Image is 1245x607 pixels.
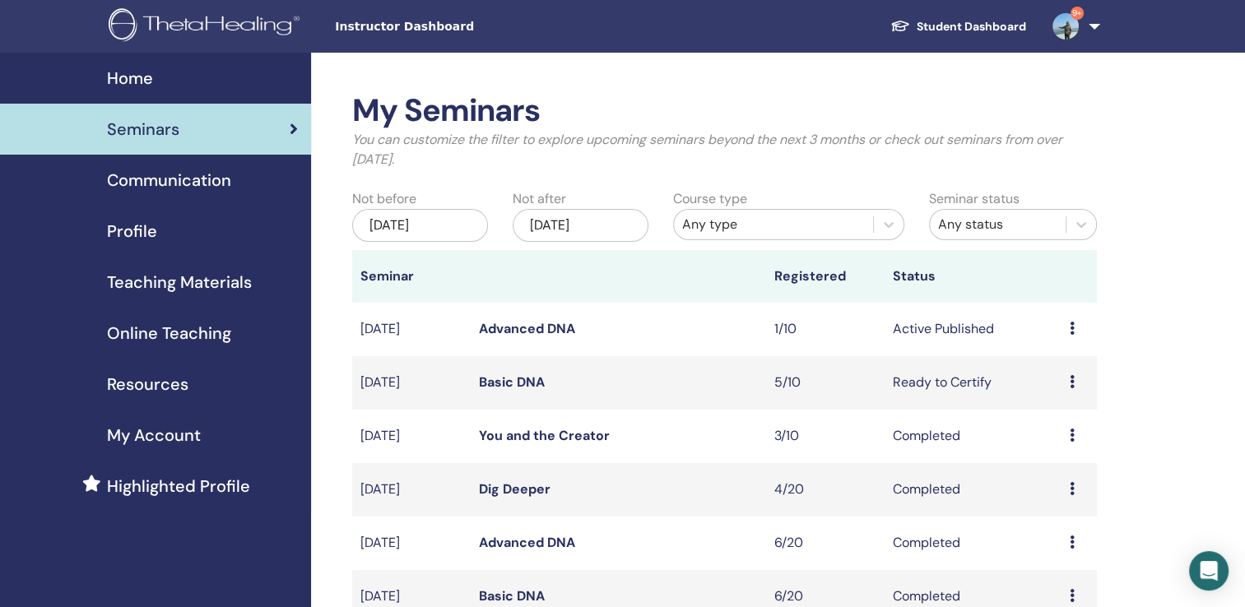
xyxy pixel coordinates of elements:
td: Completed [884,463,1061,517]
td: Completed [884,410,1061,463]
p: You can customize the filter to explore upcoming seminars beyond the next 3 months or check out s... [352,130,1097,169]
td: 5/10 [766,356,885,410]
a: Student Dashboard [877,12,1039,42]
span: My Account [107,423,201,447]
td: Ready to Certify [884,356,1061,410]
div: Open Intercom Messenger [1189,551,1229,591]
th: Seminar [352,250,471,303]
div: [DATE] [513,209,648,242]
span: Home [107,66,153,90]
a: Dig Deeper [479,480,550,498]
td: 1/10 [766,303,885,356]
label: Not after [513,189,566,209]
td: [DATE] [352,410,471,463]
td: 3/10 [766,410,885,463]
img: default.jpg [1052,13,1079,39]
td: 4/20 [766,463,885,517]
td: [DATE] [352,303,471,356]
td: [DATE] [352,356,471,410]
span: 9+ [1071,7,1084,20]
td: Completed [884,517,1061,570]
th: Registered [766,250,885,303]
td: 6/20 [766,517,885,570]
span: Online Teaching [107,321,231,345]
a: You and the Creator [479,427,610,444]
div: Any type [682,215,866,234]
span: Instructor Dashboard [335,18,582,35]
td: [DATE] [352,463,471,517]
td: Active Published [884,303,1061,356]
label: Not before [352,189,416,209]
span: Profile [107,219,157,243]
span: Seminars [107,117,179,141]
a: Advanced DNA [479,534,575,551]
a: Advanced DNA [479,320,575,337]
th: Status [884,250,1061,303]
a: Basic DNA [479,373,545,391]
span: Teaching Materials [107,270,252,294]
span: Communication [107,168,231,192]
img: graduation-cap-white.svg [890,19,910,33]
label: Course type [673,189,747,209]
span: Resources [107,372,188,396]
a: Basic DNA [479,587,545,605]
label: Seminar status [929,189,1020,209]
h2: My Seminars [352,92,1097,130]
div: Any status [938,215,1057,234]
img: logo.png [109,8,305,45]
div: [DATE] [352,209,488,242]
span: Highlighted Profile [107,474,250,498]
td: [DATE] [352,517,471,570]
